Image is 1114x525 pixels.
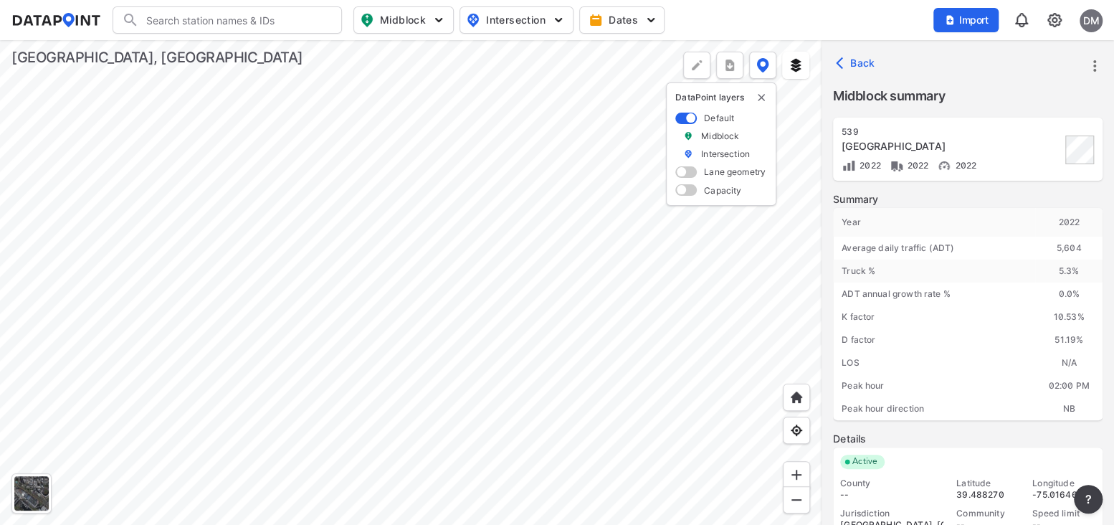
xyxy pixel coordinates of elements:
[840,489,943,501] div: --
[833,374,1035,397] div: Peak hour
[1032,478,1095,489] div: Longitude
[1035,283,1103,306] div: 0.0 %
[840,478,943,489] div: County
[589,13,603,27] img: calendar-gold.39a51dde.svg
[1035,208,1103,237] div: 2022
[139,9,333,32] input: Search
[842,126,1061,138] div: 539
[1032,489,1095,501] div: -75.016460
[1035,374,1103,397] div: 02:00 PM
[833,192,1103,207] label: Summary
[937,159,951,173] img: Vehicle speed
[1035,237,1103,260] div: 5,604
[11,473,52,514] div: Toggle basemap
[956,489,1019,501] div: 39.488270
[701,148,750,160] label: Intersection
[683,148,693,160] img: marker_Intersection.6861001b.svg
[942,13,990,27] span: Import
[701,130,739,142] label: Midblock
[840,508,943,519] div: Jurisdiction
[833,397,1035,420] div: Peak hour direction
[749,52,776,79] button: DataPoint layers
[783,461,810,488] div: Zoom in
[675,92,767,103] p: DataPoint layers
[460,6,573,34] button: Intersection
[933,8,999,32] button: Import
[1035,260,1103,283] div: 5.3 %
[1035,328,1103,351] div: 51.19%
[833,306,1035,328] div: K factor
[847,455,885,469] span: Active
[683,52,710,79] div: Polygon tool
[833,351,1035,374] div: LOS
[956,478,1019,489] div: Latitude
[833,86,1103,106] label: Midblock summary
[904,160,929,171] span: 2022
[756,92,767,103] img: close-external-leyer.3061a1c7.svg
[704,112,734,124] label: Default
[842,139,1061,153] div: East Ave S of Park Ave
[789,468,804,482] img: ZvzfEJKXnyWIrJytrsY285QMwk63cM6Drc+sIAAAAASUVORK5CYII=
[1035,306,1103,328] div: 10.53%
[465,11,482,29] img: map_pin_int.54838e6b.svg
[842,159,856,173] img: Volume count
[432,13,446,27] img: 5YPKRKmlfpI5mqlR8AD95paCi+0kK1fRFDJSaMmawlwaeJcJwk9O2fotCW5ve9gAAAAASUVORK5CYII=
[1082,54,1107,78] button: more
[704,184,741,197] label: Capacity
[839,56,875,70] span: Back
[789,423,804,437] img: zeq5HYn9AnE9l6UmnFLPAAAAAElFTkSuQmCC
[360,11,444,29] span: Midblock
[944,14,956,26] img: file_add.62c1e8a2.svg
[933,13,1005,27] a: Import
[833,52,881,75] button: Back
[783,486,810,514] div: Zoom out
[756,92,767,103] button: delete
[783,417,810,444] div: View my location
[579,6,665,34] button: Dates
[353,6,454,34] button: Midblock
[11,13,101,27] img: dataPointLogo.9353c09d.svg
[789,390,804,405] img: +XpAUvaXAN7GudzAAAAAElFTkSuQmCC
[683,130,693,142] img: marker_Midblock.5ba75e30.svg
[358,11,376,29] img: map_pin_mid.602f9df1.svg
[789,58,803,72] img: layers.ee07997e.svg
[833,328,1035,351] div: D factor
[833,208,1035,237] div: Year
[890,159,904,173] img: Vehicle class
[1035,397,1103,420] div: NB
[789,493,804,507] img: MAAAAAElFTkSuQmCC
[833,260,1035,283] div: Truck %
[783,384,810,411] div: Home
[782,52,809,79] button: External layers
[466,11,564,29] span: Intersection
[690,58,704,72] img: +Dz8AAAAASUVORK5CYII=
[833,283,1035,306] div: ADT annual growth rate %
[1074,485,1103,514] button: more
[704,166,766,178] label: Lane geometry
[1032,508,1095,519] div: Speed limit
[1013,11,1030,29] img: 8A77J+mXikMhHQAAAAASUVORK5CYII=
[833,432,1103,446] label: Details
[1080,9,1103,32] div: DM
[591,13,655,27] span: Dates
[11,47,303,67] div: [GEOGRAPHIC_DATA], [GEOGRAPHIC_DATA]
[1035,351,1103,374] div: N/A
[1082,491,1094,508] span: ?
[833,237,1035,260] div: Average daily traffic (ADT)
[644,13,658,27] img: 5YPKRKmlfpI5mqlR8AD95paCi+0kK1fRFDJSaMmawlwaeJcJwk9O2fotCW5ve9gAAAAASUVORK5CYII=
[856,160,881,171] span: 2022
[551,13,566,27] img: 5YPKRKmlfpI5mqlR8AD95paCi+0kK1fRFDJSaMmawlwaeJcJwk9O2fotCW5ve9gAAAAASUVORK5CYII=
[716,52,743,79] button: more
[956,508,1019,519] div: Community
[723,58,737,72] img: xqJnZQTG2JQi0x5lvmkeSNbbgIiQD62bqHG8IfrOzanD0FsRdYrij6fAAAAAElFTkSuQmCC
[1046,11,1063,29] img: cids17cp3yIFEOpj3V8A9qJSH103uA521RftCD4eeui4ksIb+krbm5XvIjxD52OS6NWLn9gAAAAAElFTkSuQmCC
[951,160,976,171] span: 2022
[756,58,769,72] img: data-point-layers.37681fc9.svg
